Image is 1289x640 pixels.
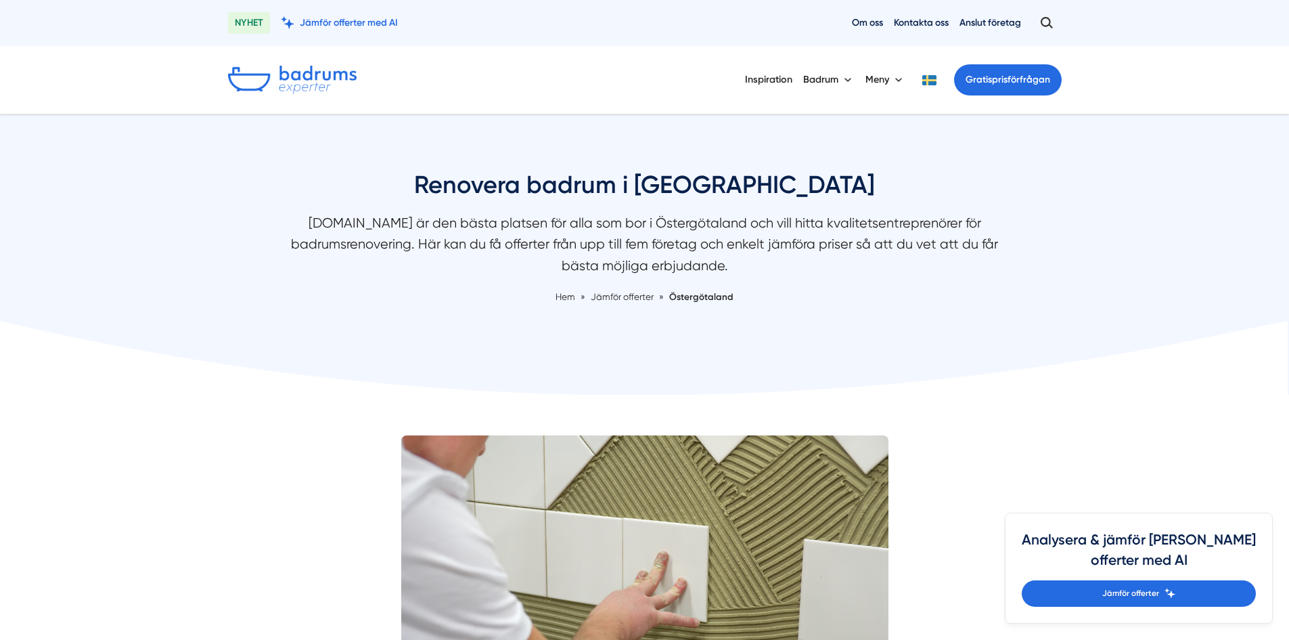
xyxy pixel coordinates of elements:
span: » [581,290,585,304]
a: Jämför offerter [591,291,656,302]
span: Jämför offerter [591,291,654,302]
a: Om oss [852,16,883,29]
nav: Breadcrumb [286,290,1003,304]
span: Jämför offerter med AI [300,16,398,29]
button: Badrum [803,62,855,98]
span: » [659,290,664,304]
a: Gratisprisförfrågan [954,64,1062,95]
img: Badrumsexperter.se logotyp [228,66,357,94]
a: Jämför offerter [1022,580,1256,607]
h1: Renovera badrum i [GEOGRAPHIC_DATA] [286,169,1003,213]
button: Meny [865,62,905,98]
a: Jämför offerter med AI [281,16,398,29]
span: Jämför offerter [1102,587,1159,600]
a: Inspiration [745,62,792,97]
a: Hem [556,291,575,302]
span: NYHET [228,12,270,34]
a: Anslut företag [959,16,1021,29]
a: Kontakta oss [894,16,949,29]
h4: Analysera & jämför [PERSON_NAME] offerter med AI [1022,530,1256,580]
span: Gratis [966,74,992,85]
a: Östergötaland [669,291,733,302]
p: [DOMAIN_NAME] är den bästa platsen för alla som bor i Östergötaland och vill hitta kvalitetsentre... [286,213,1003,283]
